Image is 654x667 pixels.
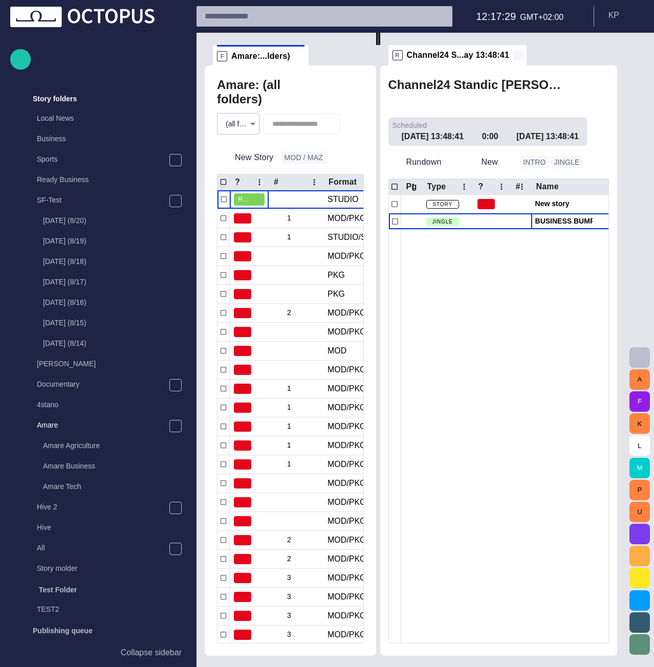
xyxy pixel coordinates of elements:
[516,182,520,192] div: #
[328,591,366,603] div: MOD/PKG
[23,457,186,477] div: Amare Business
[37,399,186,410] p: 4stano
[43,236,186,246] p: [DATE] (8/19)
[37,195,169,205] p: SF-Test
[273,626,319,644] div: 3
[43,277,186,287] p: [DATE] (8/17)
[516,130,583,143] div: [DATE] 13:48:41
[328,345,346,357] div: MOD
[328,497,366,508] div: MOD/PKG
[33,94,77,104] p: Story folders
[629,480,650,500] button: P
[273,436,319,455] div: 1
[23,477,186,498] div: Amare Tech
[43,215,186,226] p: [DATE] (8/20)
[37,563,186,573] p: Story molder
[23,436,186,457] div: Amare Agriculture
[388,153,460,171] button: Rundown
[328,194,358,205] div: STUDIO
[273,550,319,568] div: 2
[328,440,366,451] div: MOD/PKG
[515,180,529,194] button: # column menu
[23,273,186,293] div: [DATE] (8/17)
[535,195,626,213] div: New story
[478,182,484,192] div: ?
[457,180,471,194] button: Type column menu
[121,647,182,659] p: Collapse sidebar
[494,180,509,194] button: ? column menu
[328,270,345,281] div: PKG
[273,417,319,436] div: 1
[328,383,366,394] div: MOD/PKG
[16,416,186,498] div: AmareAmare AgricultureAmare BusinessAmare Tech
[238,194,252,205] span: READY
[328,213,366,224] div: MOD/PKG
[37,359,186,369] p: [PERSON_NAME]
[16,559,186,580] div: Story molder
[551,156,582,168] button: JINGLE
[43,481,186,492] p: Amare Tech
[23,232,186,252] div: [DATE] (8/19)
[328,535,366,546] div: MOD/PKG
[252,175,267,189] button: ? column menu
[16,129,186,150] div: Business
[273,398,319,417] div: 1
[43,440,186,451] p: Amare Agriculture
[388,78,568,92] h2: Channel24 Standic [PERSON_NAME] 3 [DATE] 13:48:41
[629,435,650,456] button: L
[535,199,626,209] span: New story
[217,51,227,61] p: F
[426,218,459,226] span: JINGLE
[16,600,186,620] div: TEST2
[520,11,563,24] p: GMT+02:00
[43,256,186,266] p: [DATE] (8/18)
[43,297,186,307] p: [DATE] (8/16)
[16,150,186,170] div: Sports
[328,553,366,565] div: MOD/PKG
[217,78,309,106] h2: Amare: (all folders)
[273,569,319,587] div: 3
[16,498,186,518] div: Hive 2
[273,588,319,606] div: 3
[43,461,186,471] p: Amare Business
[328,572,366,584] div: MOD/PKG
[402,130,469,143] div: [DATE] 13:48:41
[536,182,559,192] div: Name
[482,130,504,143] div: 0:00
[16,518,186,539] div: Hive
[10,642,186,663] button: Collapse sidebar
[629,391,650,412] button: F
[273,209,319,228] div: 1
[600,6,648,25] button: KP
[37,113,186,123] p: Local News
[328,364,366,375] div: MOD/PKG
[307,175,321,189] button: # column menu
[16,170,186,191] div: Ready Business
[274,177,278,187] div: #
[23,211,186,232] div: [DATE] (8/20)
[328,459,366,470] div: MOD/PKG
[213,45,309,65] div: FAmare:...lders)
[629,458,650,478] button: M
[328,516,366,527] div: MOD/PKG
[273,531,319,549] div: 2
[37,379,169,389] p: Documentary
[43,338,186,348] p: [DATE] (8/14)
[43,318,186,328] p: [DATE] (8/15)
[273,607,319,625] div: 3
[393,120,427,130] span: Scheduled
[231,51,290,61] span: Amare:...lders)
[388,45,527,65] div: RChannel24 S...ay 13:48:41
[328,610,366,621] div: MOD/PKG
[37,522,186,532] p: Hive
[629,413,650,434] button: K
[273,228,319,247] div: 1
[37,420,169,430] p: Amare
[235,177,240,187] div: ?
[406,180,420,194] button: Pg column menu
[407,50,509,60] span: Channel24 S...ay 13:48:41
[427,201,459,208] span: STORY
[328,251,366,262] div: MOD/PKG
[328,232,384,243] div: STUDIO/STUDIO
[273,380,319,398] div: 1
